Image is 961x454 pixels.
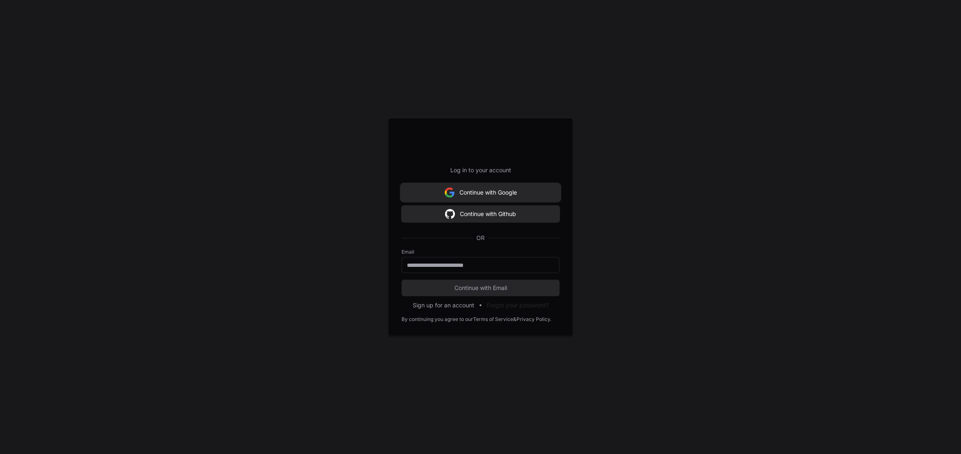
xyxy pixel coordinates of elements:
div: & [513,316,516,323]
span: Continue with Email [402,284,559,292]
button: Continue with Email [402,280,559,296]
a: Terms of Service [473,316,513,323]
p: Log in to your account [402,166,559,174]
button: Sign up for an account [413,301,474,309]
a: Privacy Policy. [516,316,551,323]
div: By continuing you agree to our [402,316,473,323]
button: Forgot your password? [487,301,549,309]
img: Sign in with google [445,206,455,222]
span: OR [473,234,488,242]
label: Email [402,249,559,255]
img: Sign in with google [445,184,454,201]
button: Continue with Google [402,184,559,201]
button: Continue with Github [402,206,559,222]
